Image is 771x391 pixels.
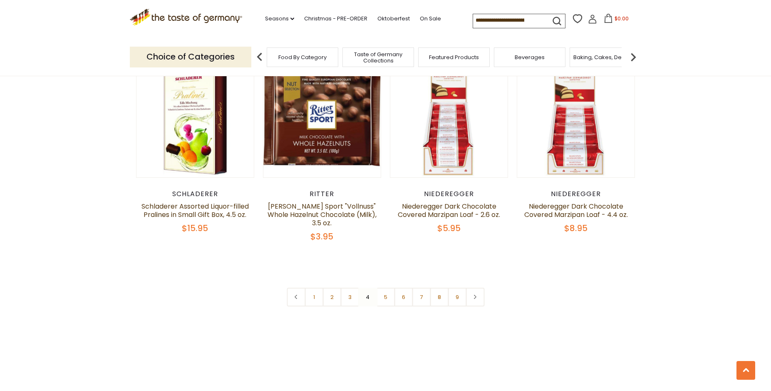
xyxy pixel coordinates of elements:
[136,190,255,198] div: Schladerer
[390,190,508,198] div: Niederegger
[278,54,327,60] a: Food By Category
[420,14,441,23] a: On Sale
[390,60,508,177] img: Niederegger Dark Chocolate Covered Marzipan Loaf - 2.6 oz.
[304,14,367,23] a: Christmas - PRE-ORDER
[136,60,254,177] img: Schladerer Assorted Liquor-filled Pralines in Small Gift Box, 4.5 oz.
[429,54,479,60] a: Featured Products
[310,231,333,242] span: $3.95
[377,14,410,23] a: Oktoberfest
[398,202,500,219] a: Niederegger Dark Chocolate Covered Marzipan Loaf - 2.6 oz.
[376,288,395,306] a: 5
[625,49,642,65] img: next arrow
[448,288,466,306] a: 9
[263,60,381,177] img: Ritter Sport "Vollnuss" Whole Hazelnut Chocolate (Milk), 3.5 oz.
[515,54,545,60] a: Beverages
[394,288,413,306] a: 6
[564,222,588,234] span: $8.95
[573,54,638,60] a: Baking, Cakes, Desserts
[599,14,634,26] button: $0.00
[263,190,382,198] div: Ritter
[141,202,249,219] a: Schladerer Assorted Liquor-filled Pralines in Small Gift Box, 4.5 oz.
[430,288,449,306] a: 8
[340,288,359,306] a: 3
[182,222,208,234] span: $15.95
[615,15,629,22] span: $0.00
[517,190,635,198] div: Niederegger
[130,47,251,67] p: Choice of Categories
[345,51,412,64] a: Taste of Germany Collections
[437,222,461,234] span: $5.95
[322,288,341,306] a: 2
[251,49,268,65] img: previous arrow
[517,60,635,177] img: Niederegger Dark Chocolate Covered Marzipan Loaf - 4.4 oz.
[412,288,431,306] a: 7
[524,202,628,219] a: Niederegger Dark Chocolate Covered Marzipan Loaf - 4.4 oz.
[268,202,377,228] a: [PERSON_NAME] Sport "Vollnuss" Whole Hazelnut Chocolate (Milk), 3.5 oz.
[305,288,323,306] a: 1
[265,14,294,23] a: Seasons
